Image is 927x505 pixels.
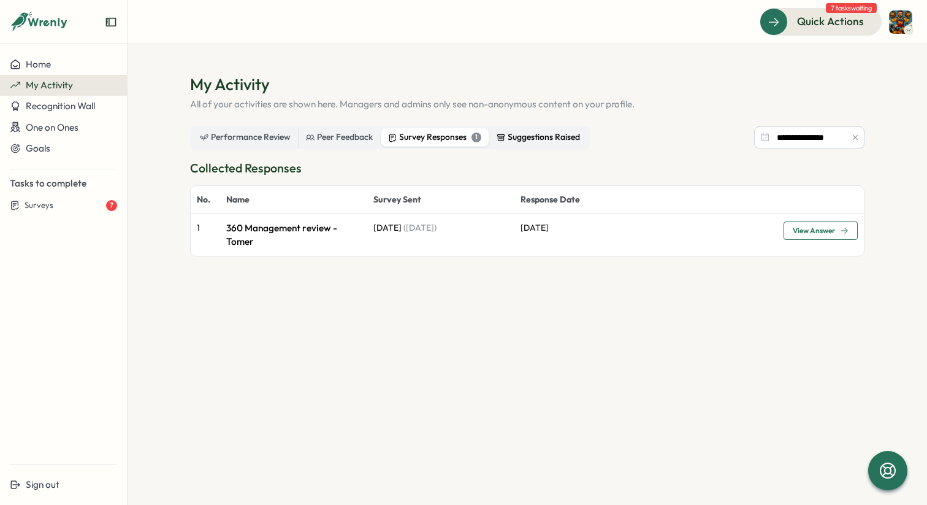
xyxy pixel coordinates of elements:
[402,222,437,233] span: ( [DATE] )
[26,100,95,112] span: Recognition Wall
[191,186,220,215] th: No.
[514,186,766,215] th: Response Date
[388,131,481,144] div: Survey Responses
[826,3,877,13] span: 7 tasks waiting
[105,16,117,28] button: Expand sidebar
[367,214,514,256] td: [DATE]
[497,131,580,144] div: Suggestions Raised
[793,227,835,234] span: View Answer
[226,222,361,249] p: 360 Management review - Tomer
[190,159,864,178] h3: Collected Responses
[784,222,858,240] button: View Answer
[521,222,771,235] p: [DATE]
[797,13,864,29] span: Quick Actions
[26,121,78,133] span: One on Ones
[190,74,864,95] h1: My Activity
[889,10,912,34] img: Peter Photinos
[26,79,73,91] span: My Activity
[367,186,514,215] th: Survey Sent
[220,186,367,215] th: Name
[26,58,51,70] span: Home
[191,214,220,256] td: 1
[760,8,882,35] button: Quick Actions
[190,98,864,111] p: All of your activities are shown here. Managers and admins only see non-anonymous content on your...
[306,131,373,144] div: Peer Feedback
[26,142,50,154] span: Goals
[26,479,59,490] span: Sign out
[106,200,117,211] div: 7
[471,133,481,142] div: 1
[200,131,291,144] div: Performance Review
[25,200,53,211] span: Surveys
[10,177,117,190] p: Tasks to complete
